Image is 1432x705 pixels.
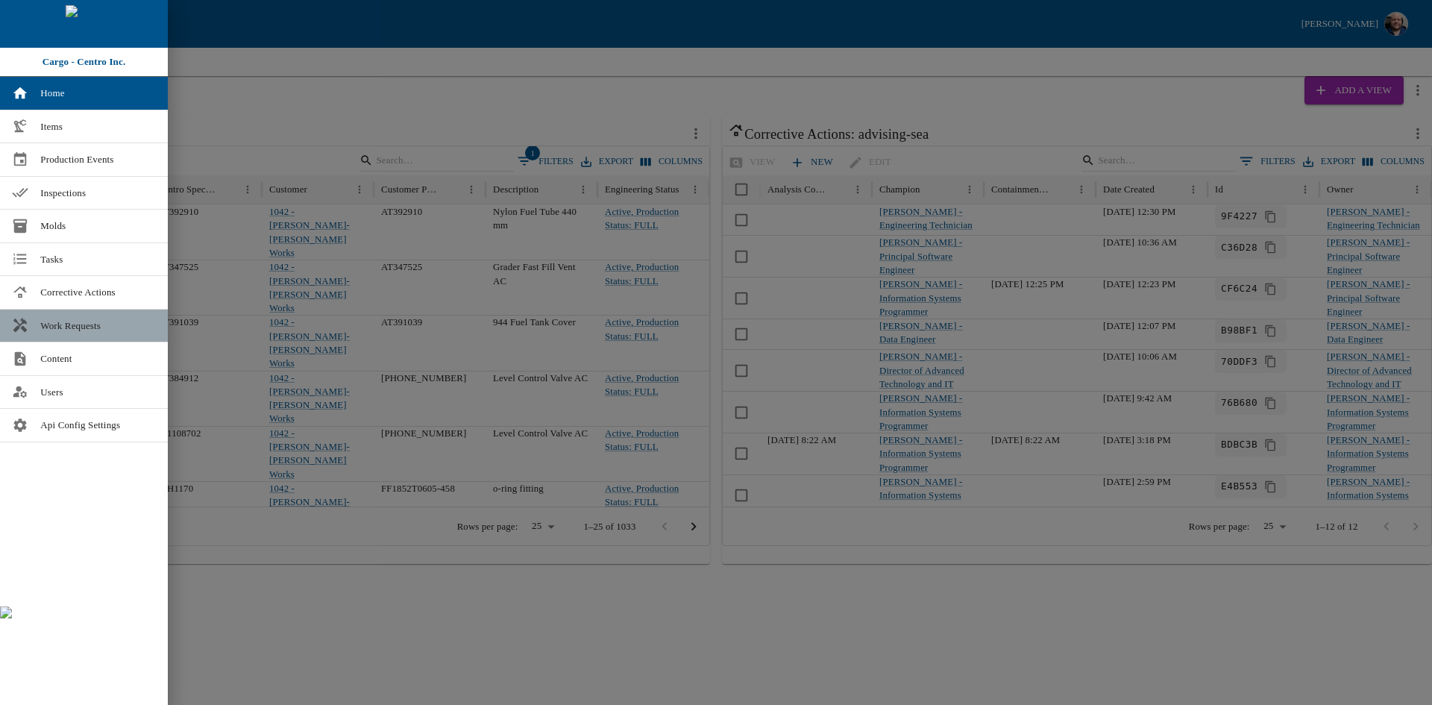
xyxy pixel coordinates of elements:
span: Users [40,385,156,400]
span: Content [40,351,156,366]
span: Api Config Settings [40,418,156,433]
span: Items [40,119,156,134]
span: Work Requests [40,319,156,333]
span: Tasks [40,252,156,267]
span: Molds [40,219,156,234]
span: Home [40,86,156,101]
span: Inspections [40,186,156,201]
span: Corrective Actions [40,285,156,300]
span: Production Events [40,152,156,167]
img: cargo logo [66,5,103,43]
p: Cargo - Centro Inc. [43,54,126,69]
